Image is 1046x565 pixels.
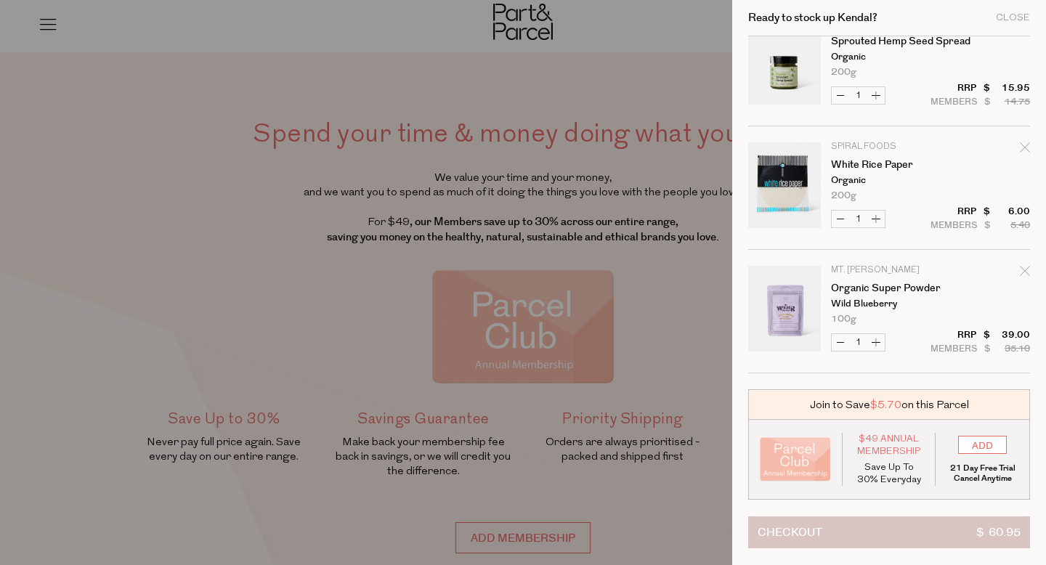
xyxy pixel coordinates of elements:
[996,13,1030,23] div: Close
[854,433,925,458] span: $49 Annual Membership
[831,266,944,275] p: Mt. [PERSON_NAME]
[831,283,944,293] a: Organic Super Powder
[748,12,877,23] h2: Ready to stock up Kendal?
[758,517,822,548] span: Checkout
[849,334,867,351] input: QTY Organic Super Powder
[831,36,944,46] a: Sprouted Hemp Seed Spread
[831,142,944,151] p: Spiral Foods
[831,52,944,62] p: Organic
[831,176,944,185] p: Organic
[831,68,856,77] span: 200g
[854,461,925,486] p: Save Up To 30% Everyday
[976,517,1021,548] span: $ 60.95
[831,191,856,200] span: 200g
[1020,264,1030,283] div: Remove Organic Super Powder
[748,516,1030,548] button: Checkout$ 60.95
[831,314,856,324] span: 100g
[1020,140,1030,160] div: Remove White Rice Paper
[946,463,1018,484] p: 21 Day Free Trial Cancel Anytime
[831,299,944,309] p: Wild Blueberry
[849,211,867,227] input: QTY White Rice Paper
[958,436,1007,454] input: ADD
[748,389,1030,420] div: Join to Save on this Parcel
[831,160,944,170] a: White Rice Paper
[870,397,901,412] span: $5.70
[849,87,867,104] input: QTY Sprouted Hemp Seed Spread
